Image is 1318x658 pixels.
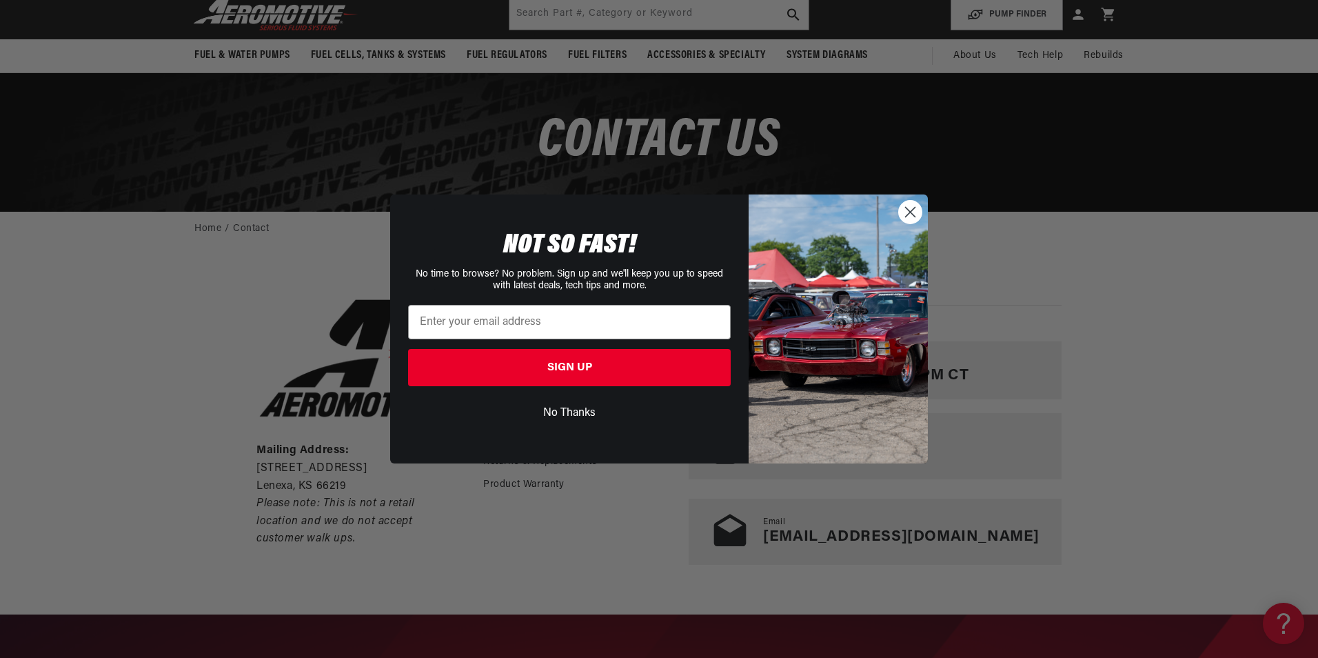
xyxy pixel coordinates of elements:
[408,349,731,386] button: SIGN UP
[408,305,731,339] input: Enter your email address
[416,269,723,291] span: No time to browse? No problem. Sign up and we'll keep you up to speed with latest deals, tech tip...
[408,400,731,426] button: No Thanks
[503,232,636,259] span: NOT SO FAST!
[898,200,922,224] button: Close dialog
[749,195,928,463] img: 85cdd541-2605-488b-b08c-a5ee7b438a35.jpeg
